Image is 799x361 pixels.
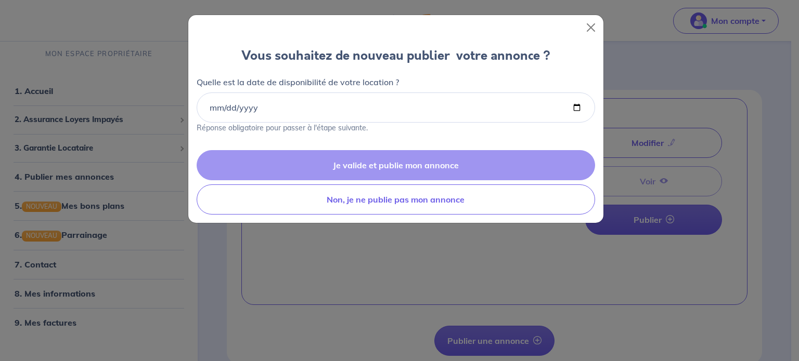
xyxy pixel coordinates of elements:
[197,48,595,63] h4: Vous souhaitez de nouveau publier votre annonce ?
[197,184,595,215] button: Non, je ne publie pas mon annonce
[197,123,595,133] p: Réponse obligatoire pour passer à l'étape suivante.
[197,76,399,88] p: Quelle est la date de disponibilité de votre location ?
[197,92,595,123] input: 01/12/2021
[583,19,599,36] button: Close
